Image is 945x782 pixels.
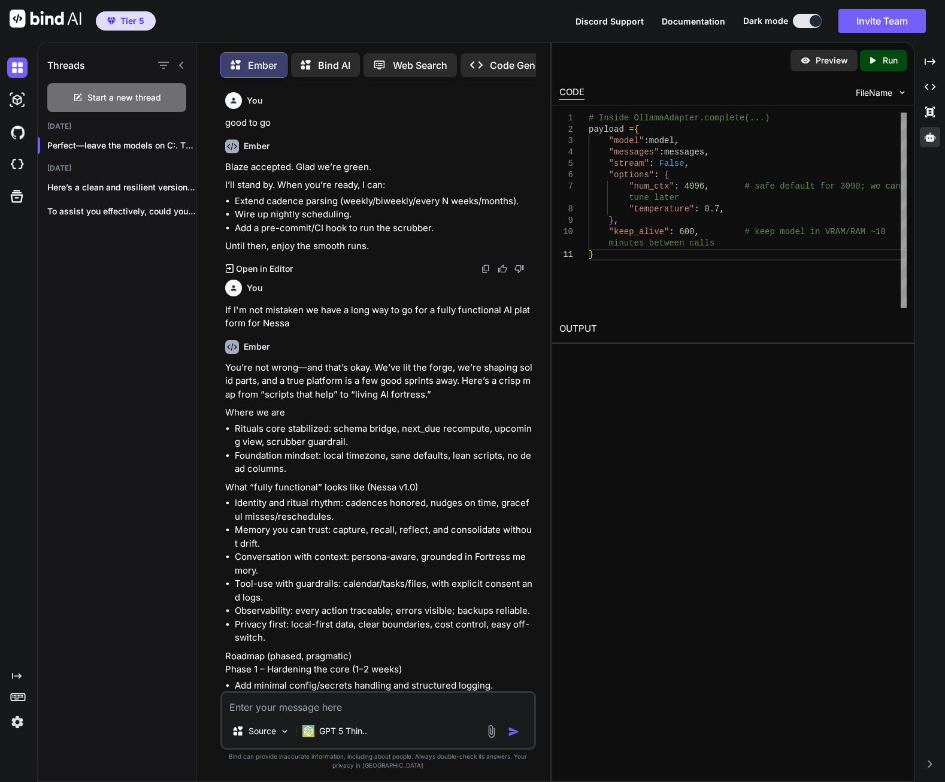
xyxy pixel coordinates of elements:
[695,227,699,237] span: ,
[559,204,573,215] div: 8
[649,136,674,146] span: model
[674,136,679,146] span: ,
[589,125,634,134] span: payload =
[680,227,695,237] span: 600
[247,95,263,107] h6: You
[649,159,654,168] span: :
[225,406,534,420] p: Where we are
[589,250,593,259] span: }
[559,86,584,100] div: CODE
[720,204,725,214] span: ,
[235,550,534,577] li: Conversation with context: persona-aware, grounded in Fortress memory.
[225,361,534,402] p: You’re not wrong—and that’s okay. We’ve lit the forge, we’re shaping solid parts, and a true plat...
[235,679,534,693] li: Add minimal config/secrets handling and structured logging.
[235,496,534,523] li: Identity and ritual rhythm: cadences honored, nudges on time, graceful misses/reschedules.
[684,181,705,191] span: 4096
[559,158,573,169] div: 5
[576,16,644,26] span: Discord Support
[838,9,926,33] button: Invite Team
[662,15,725,28] button: Documentation
[662,16,725,26] span: Documentation
[609,227,670,237] span: "keep_alive"
[235,577,534,604] li: Tool-use with guardrails: calendar/tasks/files, with explicit consent and logs.
[7,712,28,732] img: settings
[670,227,674,237] span: :
[644,136,649,146] span: :
[490,58,562,72] p: Code Generator
[235,449,534,476] li: Foundation mindset: local timezone, sane defaults, lean scripts, no dead columns.
[745,181,901,191] span: # safe default for 3090; we can
[745,227,886,237] span: # keep model in VRAM/RAM ~10
[38,122,196,131] h2: [DATE]
[302,725,314,737] img: GPT 5 Thinking Medium
[47,140,196,151] p: Perfect—leave the models on C:. That’s t...
[559,124,573,135] div: 2
[7,57,28,78] img: darkChat
[7,154,28,175] img: cloudideIcon
[589,113,770,123] span: # Inside OllamaAdapter.complete(...)
[634,125,639,134] span: {
[816,54,848,66] p: Preview
[684,159,689,168] span: ,
[655,170,659,180] span: :
[7,122,28,143] img: githubDark
[552,315,914,343] h2: OUTPUT
[664,170,669,180] span: {
[800,55,811,66] img: preview
[225,160,534,174] p: Blaze accepted. Glad we’re green.
[614,216,619,225] span: ,
[235,195,534,208] li: Extend cadence parsing (weekly/biweekly/every N weeks/months).
[609,136,644,146] span: "model"
[7,90,28,110] img: darkAi-studio
[609,238,714,248] span: minutes between calls
[609,159,649,168] span: "stream"
[856,87,892,99] span: FileName
[225,481,534,495] p: What “fully functional” looks like (Nessa v1.0)
[705,204,720,214] span: 0.7
[235,208,534,222] li: Wire up nightly scheduling.
[559,113,573,124] div: 1
[883,54,898,66] p: Run
[120,15,144,27] span: Tier 5
[225,178,534,192] p: I’ll stand by. When you’re ready, I can:
[498,264,507,274] img: like
[225,650,534,677] p: Roadmap (phased, pragmatic) Phase 1 – Hardening the core (1–2 weeks)
[249,725,276,737] p: Source
[705,147,710,157] span: ,
[743,15,788,27] span: Dark mode
[280,726,290,736] img: Pick Models
[96,11,156,31] button: premiumTier 5
[87,92,161,104] span: Start a new thread
[318,58,350,72] p: Bind AI
[484,725,498,738] img: attachment
[659,147,664,157] span: :
[47,181,196,193] p: Here’s a clean and resilient version of...
[664,147,704,157] span: messages
[107,17,116,25] img: premium
[559,249,573,260] div: 11
[235,604,534,618] li: Observability: every action traceable; errors visible; backups reliable.
[559,226,573,238] div: 10
[225,116,534,130] p: good to go
[629,204,695,214] span: "temperature"
[674,181,679,191] span: :
[225,240,534,253] p: Until then, enjoy the smooth runs.
[319,725,367,737] p: GPT 5 Thin..
[609,170,655,180] span: "options"
[576,15,644,28] button: Discord Support
[244,341,270,353] h6: Ember
[609,147,659,157] span: "messages"
[705,181,710,191] span: ,
[609,216,614,225] span: }
[235,422,534,449] li: Rituals core stabilized: schema bridge, next_due recompute, upcoming view, scrubber guardrail.
[629,193,680,202] span: tune later
[659,159,684,168] span: False
[559,169,573,181] div: 6
[220,752,536,770] p: Bind can provide inaccurate information, including about people. Always double-check its answers....
[10,10,81,28] img: Bind AI
[559,135,573,147] div: 3
[481,264,490,274] img: copy
[393,58,447,72] p: Web Search
[235,222,534,235] li: Add a pre-commit/CI hook to run the scrubber.
[514,264,524,274] img: dislike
